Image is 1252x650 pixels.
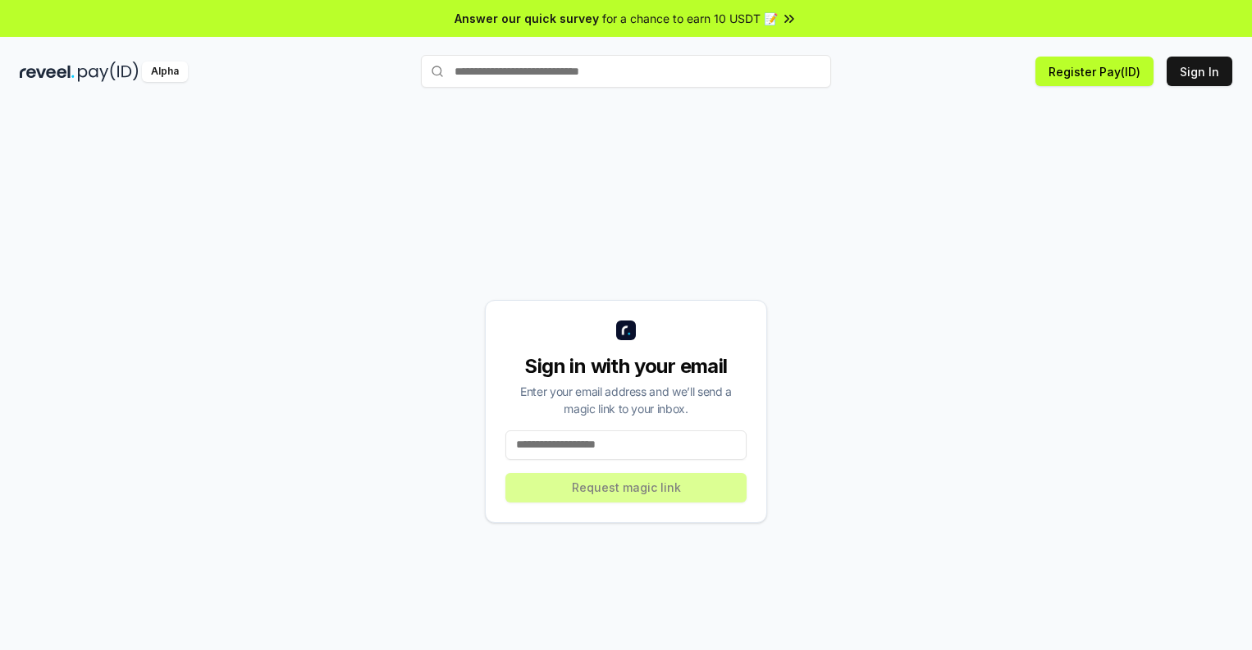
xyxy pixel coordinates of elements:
div: Alpha [142,61,188,82]
div: Sign in with your email [505,353,747,380]
img: logo_small [616,320,636,340]
img: reveel_dark [20,61,75,82]
button: Sign In [1167,57,1232,86]
img: pay_id [78,61,139,82]
button: Register Pay(ID) [1035,57,1154,86]
div: Enter your email address and we’ll send a magic link to your inbox. [505,383,747,417]
span: Answer our quick survey [455,10,599,27]
span: for a chance to earn 10 USDT 📝 [602,10,778,27]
